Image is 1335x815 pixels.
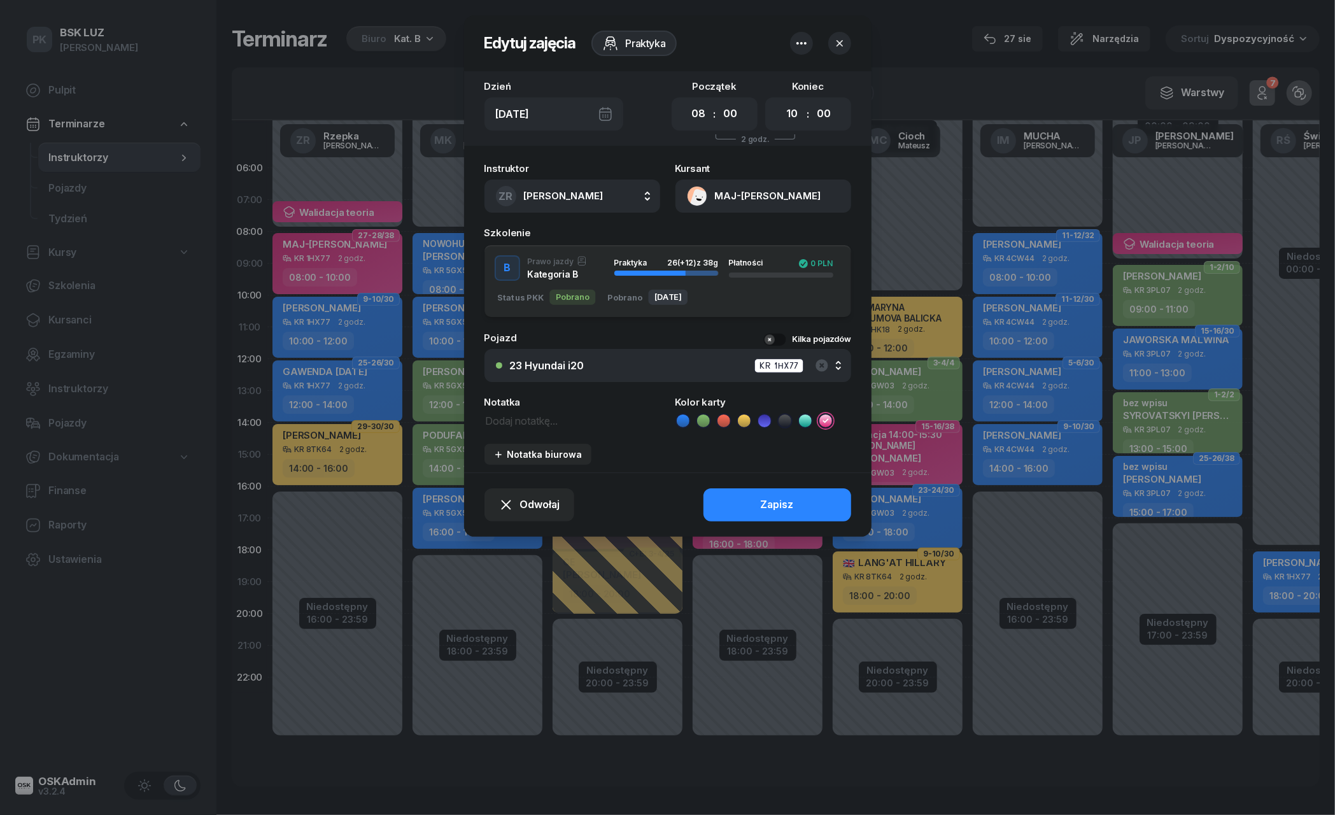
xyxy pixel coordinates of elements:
[484,488,574,521] button: Odwołaj
[713,106,716,122] div: :
[754,358,803,373] div: KR 1HX77
[493,449,583,460] div: Notatka biurowa
[499,191,513,202] span: ZR
[792,333,851,346] div: Kilka pojazdów
[524,190,604,202] span: [PERSON_NAME]
[484,444,591,465] button: Notatka biurowa
[761,497,794,513] div: Zapisz
[703,488,851,521] button: Zapisz
[484,180,660,213] button: ZR[PERSON_NAME]
[484,33,576,53] h2: Edytuj zajęcia
[510,360,584,371] div: 23 Hyundai i20
[520,497,560,513] span: Odwołaj
[675,180,851,213] button: MAJ-[PERSON_NAME]
[763,333,851,346] button: Kilka pojazdów
[484,349,851,382] button: 23 Hyundai i20KR 1HX77
[807,106,809,122] div: :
